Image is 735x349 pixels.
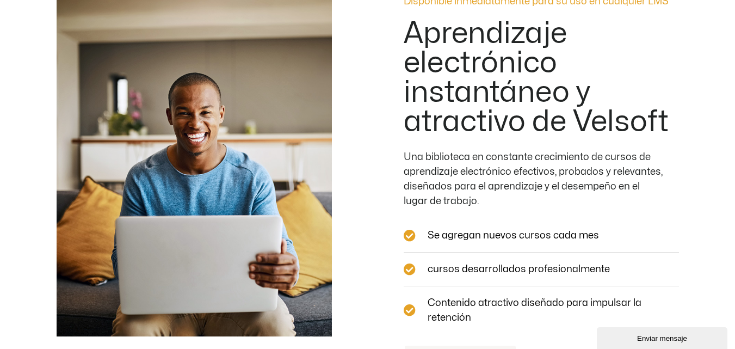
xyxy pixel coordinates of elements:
font: Contenido atractivo diseñado para impulsar la retención [428,298,641,322]
font: Una biblioteca en constante crecimiento de cursos de aprendizaje electrónico efectivos, probados ... [404,152,663,206]
font: Se agregan nuevos cursos cada mes [428,231,599,240]
iframe: widget de chat [597,325,730,349]
font: cursos desarrollados profesionalmente [428,265,610,274]
font: Aprendizaje electrónico instantáneo y atractivo de Velsoft [404,20,669,136]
